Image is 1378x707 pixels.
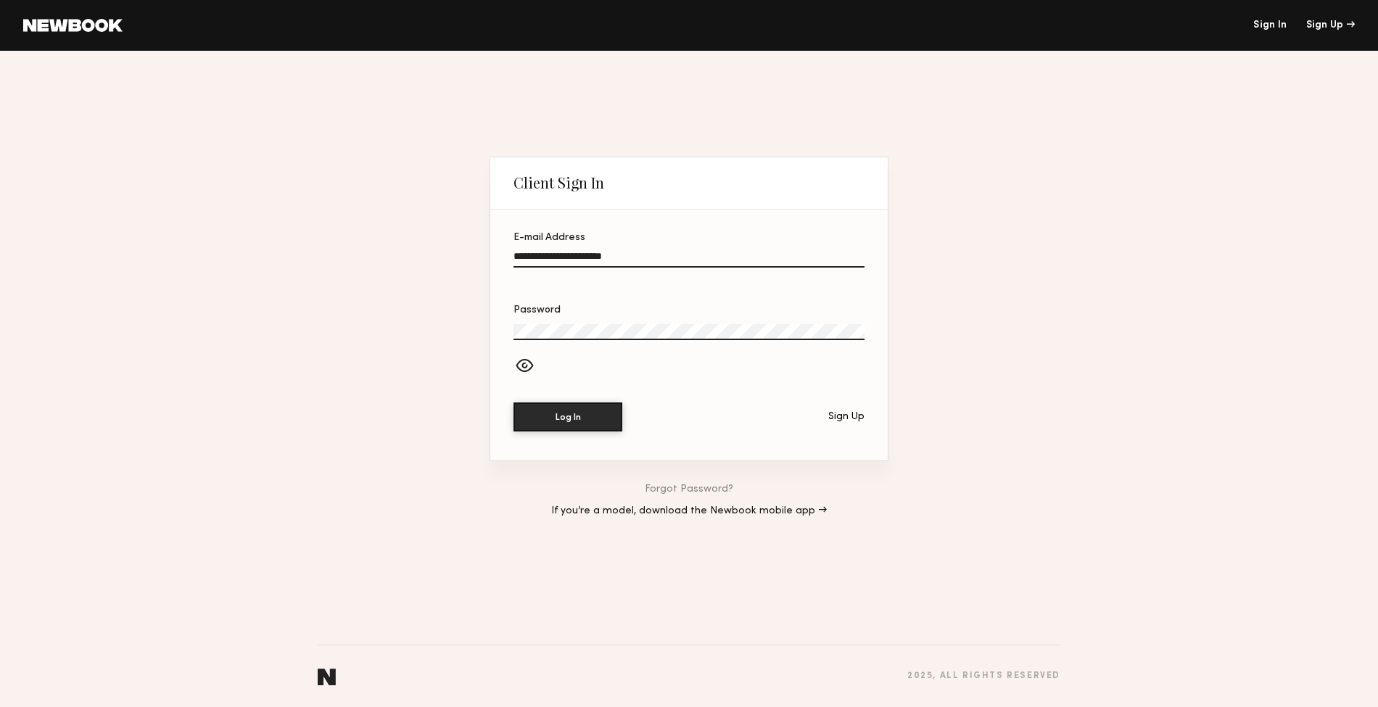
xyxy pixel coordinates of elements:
[513,402,622,431] button: Log In
[513,251,865,268] input: E-mail Address
[1253,20,1287,30] a: Sign In
[513,305,865,315] div: Password
[551,506,827,516] a: If you’re a model, download the Newbook mobile app →
[513,233,865,243] div: E-mail Address
[513,174,604,191] div: Client Sign In
[513,324,865,340] input: Password
[907,671,1060,681] div: 2025 , all rights reserved
[828,412,865,422] div: Sign Up
[1306,20,1355,30] div: Sign Up
[645,484,733,495] a: Forgot Password?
